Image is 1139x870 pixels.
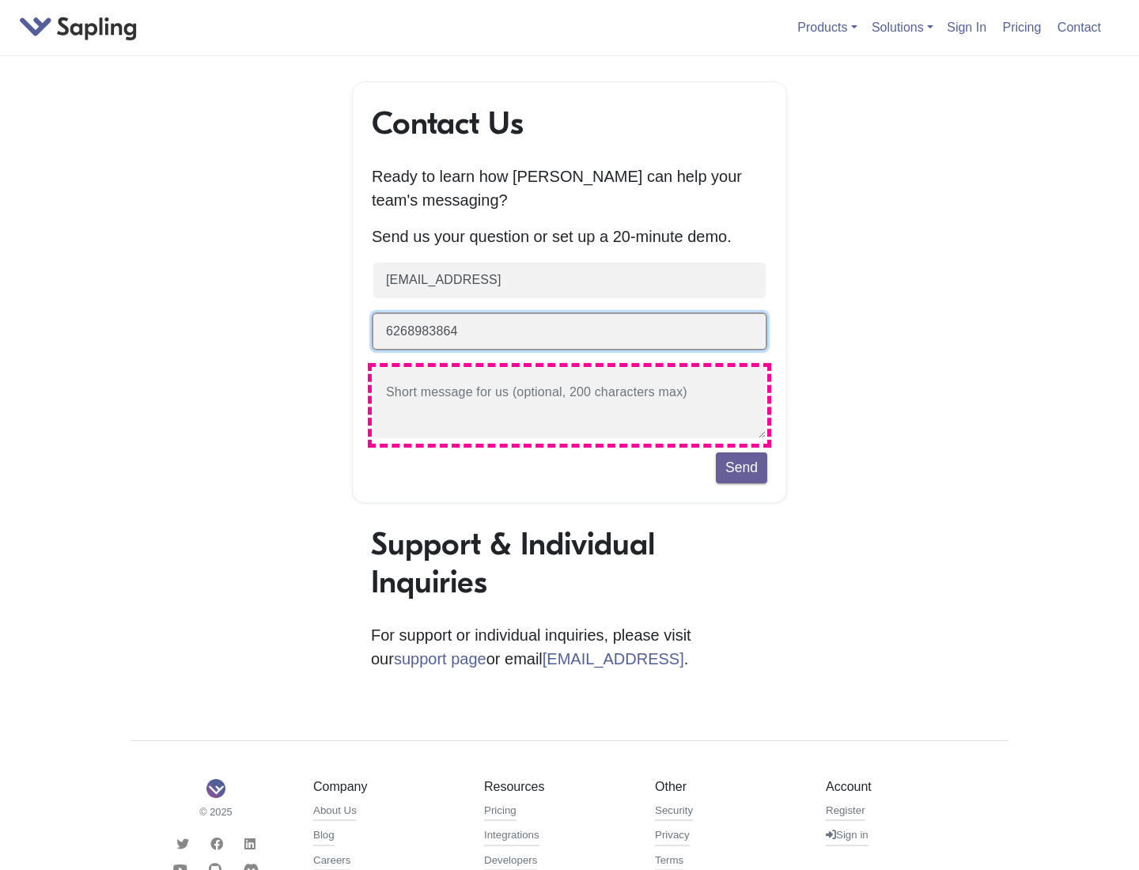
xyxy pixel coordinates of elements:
img: Sapling Logo [206,779,225,798]
h5: Resources [484,779,631,794]
a: Register [826,803,865,822]
h5: Account [826,779,973,794]
i: Twitter [176,838,189,850]
i: Facebook [210,838,223,850]
button: Send [716,452,767,482]
input: Phone number (optional) [372,312,767,351]
a: Pricing [997,14,1048,40]
a: [EMAIL_ADDRESS] [543,650,684,668]
a: Sign In [940,14,993,40]
p: Send us your question or set up a 20-minute demo. [372,225,767,248]
small: © 2025 [142,804,289,819]
i: LinkedIn [244,838,255,850]
a: Integrations [484,827,539,846]
p: Ready to learn how [PERSON_NAME] can help your team's messaging? [372,165,767,212]
a: Solutions [872,21,933,34]
a: Products [797,21,857,34]
h5: Company [313,779,460,794]
a: Privacy [655,827,690,846]
a: Security [655,803,693,822]
a: Pricing [484,803,517,822]
a: support page [394,650,486,668]
a: Contact [1051,14,1107,40]
h1: Support & Individual Inquiries [371,525,768,601]
h5: Other [655,779,802,794]
p: For support or individual inquiries, please visit our or email . [371,623,768,671]
input: Business email (required) [372,261,767,300]
a: About Us [313,803,357,822]
a: Blog [313,827,335,846]
a: Sign in [826,827,868,846]
h1: Contact Us [372,104,767,142]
